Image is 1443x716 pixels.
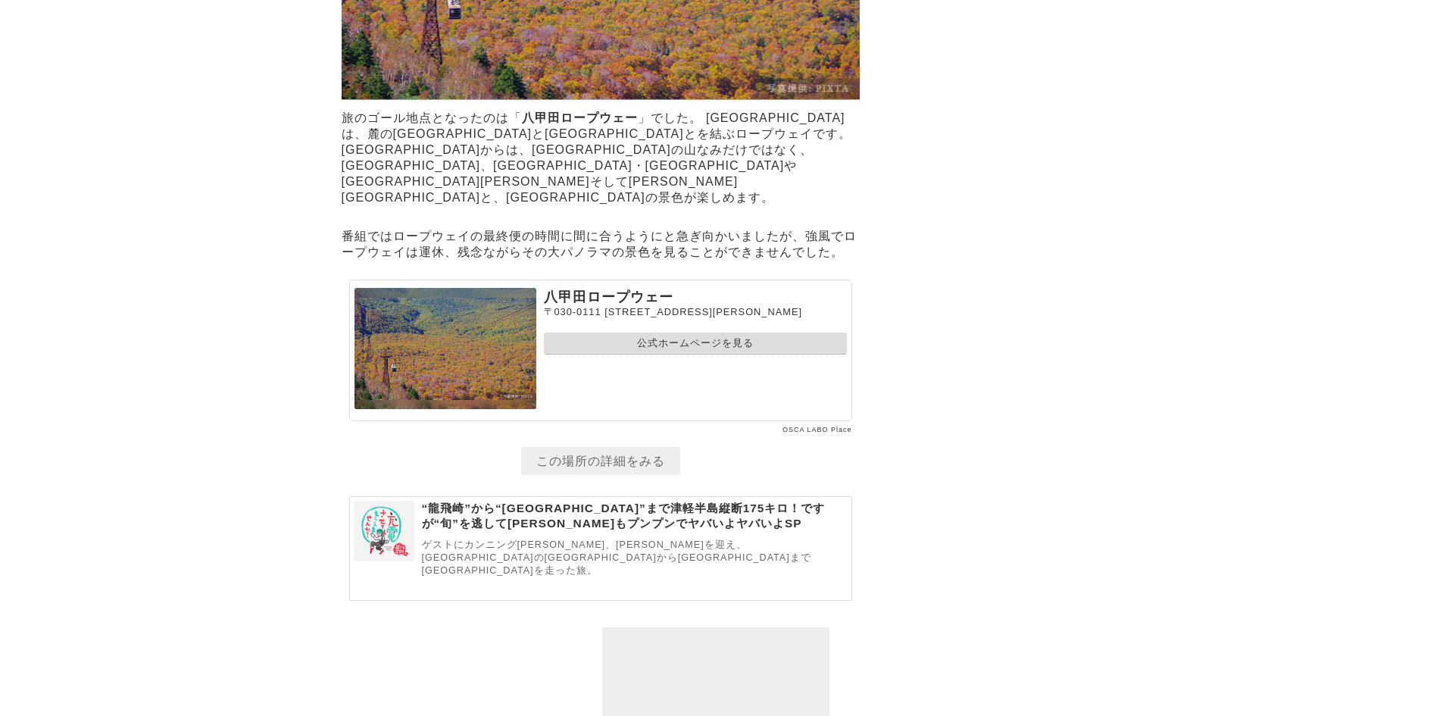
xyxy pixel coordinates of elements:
p: “龍飛崎”から“[GEOGRAPHIC_DATA]”まで津軽半島縦断175キロ！ですが“旬”を逃して[PERSON_NAME]もプンプンでヤバいよヤバいよSP [422,501,848,531]
p: 番組ではロープウェイの最終便の時間に間に合うようにと急ぎ向かいましたが、強風でロープウェイは運休、残念ながらその大パノラマの景色を見ることができませんでした。 [342,225,860,264]
p: 八甲田ロープウェー [544,288,847,306]
a: 公式ホームページを見る [544,333,847,355]
p: 旅のゴール地点となったのは「 」でした。 [GEOGRAPHIC_DATA]は、麓の[GEOGRAPHIC_DATA]と[GEOGRAPHIC_DATA]とを結ぶロープウェイです。 [GEOGR... [342,107,860,210]
p: ゲストにカンニング[PERSON_NAME]、[PERSON_NAME]を迎え、[GEOGRAPHIC_DATA]の[GEOGRAPHIC_DATA]から[GEOGRAPHIC_DATA]まで[... [422,539,848,577]
strong: 八甲田ロープウェー [522,111,638,124]
span: [STREET_ADDRESS][PERSON_NAME] [604,306,802,317]
img: 八甲田ロープウェー [355,288,536,409]
span: 〒030-0111 [544,306,601,317]
a: この場所の詳細をみる [521,447,680,475]
img: 出川哲朗の充電させてもらえませんか？ [354,501,414,561]
a: OSCA LABO Place [782,426,852,433]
